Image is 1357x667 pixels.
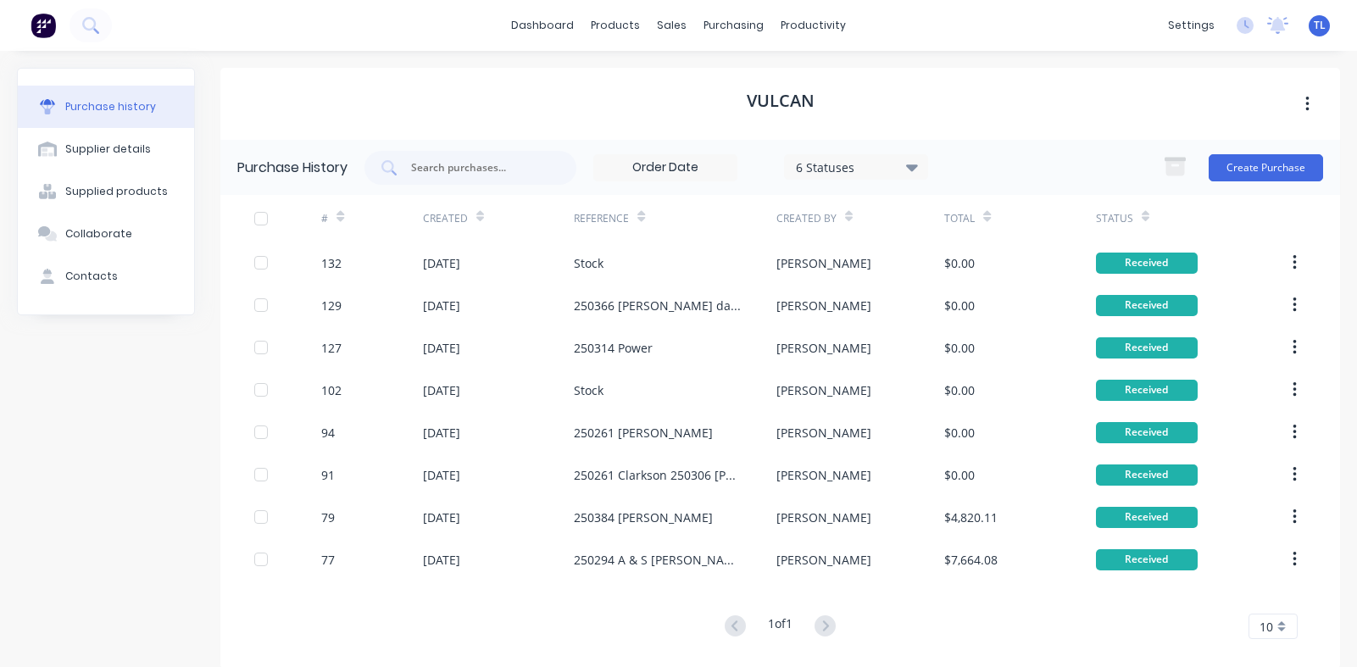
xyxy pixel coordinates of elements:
div: purchasing [695,13,772,38]
button: Purchase history [18,86,194,128]
div: Status [1096,211,1133,226]
div: $0.00 [944,339,975,357]
div: [PERSON_NAME] [776,424,871,442]
div: 91 [321,466,335,484]
div: productivity [772,13,854,38]
div: 79 [321,509,335,526]
div: [PERSON_NAME] [776,509,871,526]
span: TL [1314,18,1326,33]
div: $0.00 [944,424,975,442]
div: $0.00 [944,254,975,272]
div: 132 [321,254,342,272]
div: [DATE] [423,254,460,272]
div: $0.00 [944,297,975,314]
div: 250294 A & S [PERSON_NAME] [574,551,742,569]
input: Order Date [594,155,737,181]
div: $0.00 [944,466,975,484]
div: [DATE] [423,297,460,314]
div: 94 [321,424,335,442]
div: [DATE] [423,424,460,442]
div: Total [944,211,975,226]
div: 102 [321,381,342,399]
div: Stock [574,381,603,399]
div: [PERSON_NAME] [776,339,871,357]
div: 127 [321,339,342,357]
h1: Vulcan [747,91,815,111]
div: Created [423,211,468,226]
div: Supplier details [65,142,151,157]
div: [DATE] [423,381,460,399]
div: Received [1096,380,1198,401]
a: dashboard [503,13,582,38]
div: [PERSON_NAME] [776,466,871,484]
div: 250261 Clarkson 250306 [PERSON_NAME] stock Sheds [574,466,742,484]
div: Received [1096,295,1198,316]
div: Reference [574,211,629,226]
button: Supplier details [18,128,194,170]
button: Contacts [18,255,194,297]
div: Created By [776,211,837,226]
div: [DATE] [423,339,460,357]
iframe: Intercom live chat [1299,609,1340,650]
div: 77 [321,551,335,569]
div: [PERSON_NAME] [776,381,871,399]
img: Factory [31,13,56,38]
div: products [582,13,648,38]
div: Contacts [65,269,118,284]
div: Received [1096,464,1198,486]
div: Stock [574,254,603,272]
div: settings [1160,13,1223,38]
div: 250384 [PERSON_NAME] [574,509,713,526]
div: $7,664.08 [944,551,998,569]
div: 250261 [PERSON_NAME] [574,424,713,442]
div: Supplied products [65,184,168,199]
div: $0.00 [944,381,975,399]
span: 10 [1260,618,1273,636]
div: 6 Statuses [796,158,917,175]
button: Supplied products [18,170,194,213]
div: Received [1096,549,1198,570]
div: # [321,211,328,226]
div: Purchase History [237,158,348,178]
div: Received [1096,422,1198,443]
div: Collaborate [65,226,132,242]
div: Received [1096,507,1198,528]
div: Received [1096,337,1198,359]
div: [DATE] [423,509,460,526]
div: [PERSON_NAME] [776,551,871,569]
div: 129 [321,297,342,314]
div: [PERSON_NAME] [776,254,871,272]
input: Search purchases... [409,159,550,176]
div: 1 of 1 [768,614,793,639]
button: Collaborate [18,213,194,255]
div: $4,820.11 [944,509,998,526]
div: [DATE] [423,551,460,569]
button: Create Purchase [1209,154,1323,181]
div: Purchase history [65,99,156,114]
div: [DATE] [423,466,460,484]
div: [PERSON_NAME] [776,297,871,314]
div: 250366 [PERSON_NAME] dairy [574,297,742,314]
div: sales [648,13,695,38]
div: Received [1096,253,1198,274]
div: 250314 Power [574,339,653,357]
